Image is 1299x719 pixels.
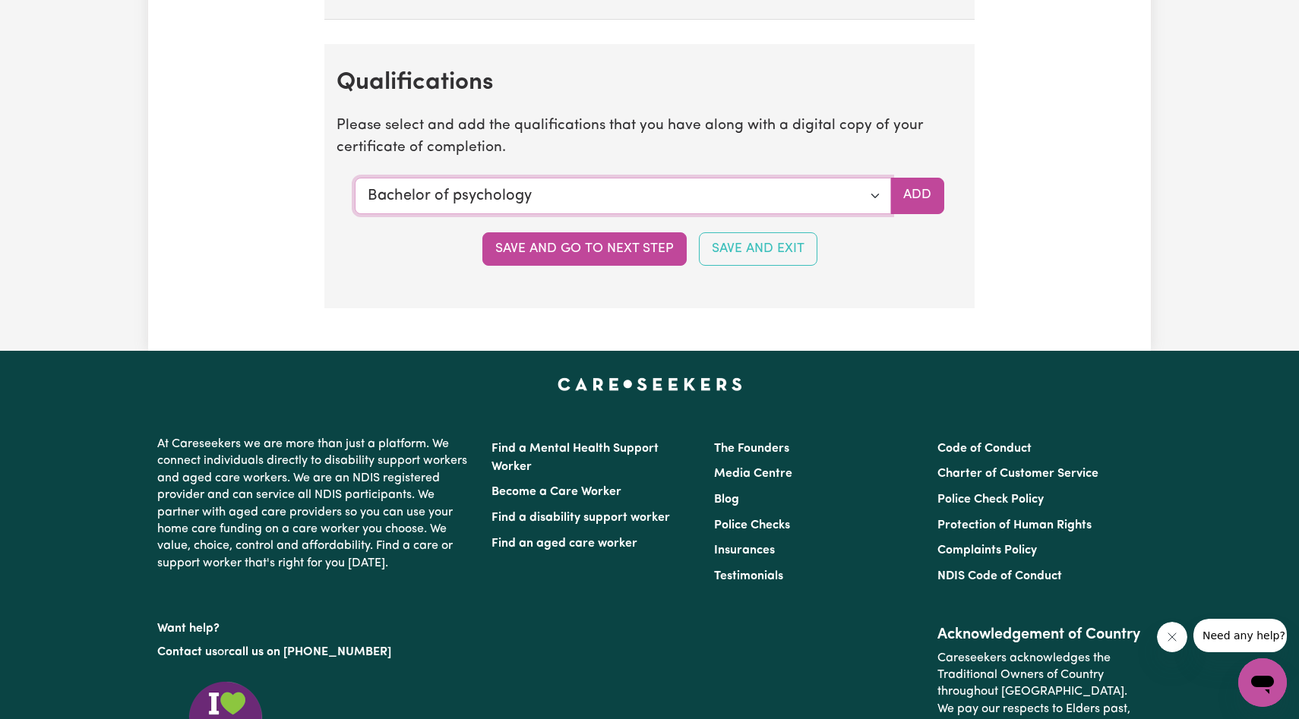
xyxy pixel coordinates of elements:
[937,519,1092,531] a: Protection of Human Rights
[937,570,1062,582] a: NDIS Code of Conduct
[937,494,1044,506] a: Police Check Policy
[491,538,637,550] a: Find an aged care worker
[937,468,1098,480] a: Charter of Customer Service
[937,443,1032,455] a: Code of Conduct
[491,512,670,524] a: Find a disability support worker
[491,443,659,473] a: Find a Mental Health Support Worker
[482,232,687,266] button: Save and go to next step
[491,486,621,498] a: Become a Care Worker
[157,646,217,658] a: Contact us
[157,430,473,578] p: At Careseekers we are more than just a platform. We connect individuals directly to disability su...
[157,614,473,637] p: Want help?
[714,494,739,506] a: Blog
[1238,658,1287,707] iframe: Button to launch messaging window
[157,638,473,667] p: or
[714,544,775,557] a: Insurances
[337,68,962,97] h2: Qualifications
[714,570,783,582] a: Testimonials
[937,544,1037,557] a: Complaints Policy
[714,443,789,455] a: The Founders
[699,232,817,266] button: Save and Exit
[714,519,790,531] a: Police Checks
[1157,622,1187,652] iframe: Close message
[890,178,944,214] button: Add selected qualification
[558,378,742,390] a: Careseekers home page
[1193,619,1287,652] iframe: Message from company
[937,626,1142,644] h2: Acknowledgement of Country
[337,115,962,159] p: Please select and add the qualifications that you have along with a digital copy of your certific...
[714,468,792,480] a: Media Centre
[229,646,391,658] a: call us on [PHONE_NUMBER]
